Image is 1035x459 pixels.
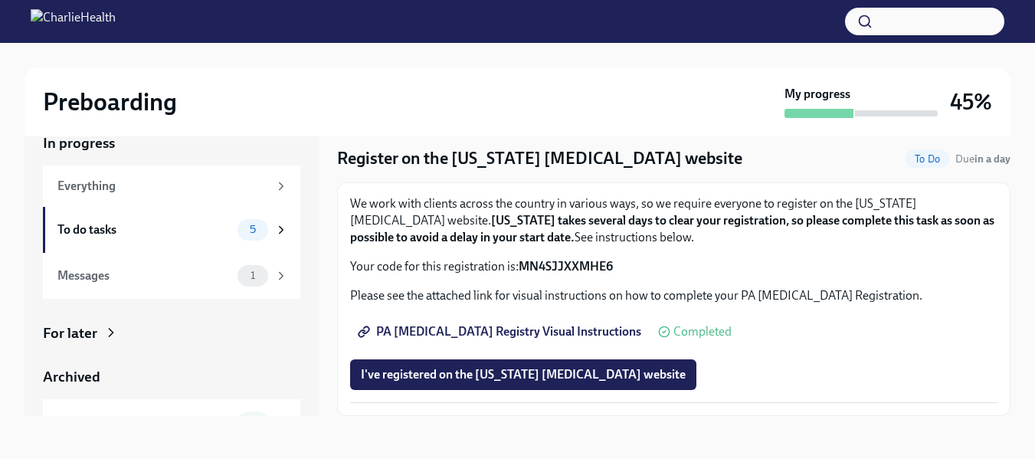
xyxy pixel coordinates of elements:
[950,88,992,116] h3: 45%
[31,9,116,34] img: CharlieHealth
[43,399,300,445] a: Completed tasks
[361,367,686,382] span: I've registered on the [US_STATE] [MEDICAL_DATA] website
[57,221,231,238] div: To do tasks
[673,326,732,338] span: Completed
[43,166,300,207] a: Everything
[43,323,300,343] a: For later
[350,213,994,244] strong: [US_STATE] takes several days to clear your registration, so please complete this task as soon as...
[43,253,300,299] a: Messages1
[57,267,231,284] div: Messages
[350,359,696,390] button: I've registered on the [US_STATE] [MEDICAL_DATA] website
[974,152,1010,166] strong: in a day
[906,153,949,165] span: To Do
[361,324,641,339] span: PA [MEDICAL_DATA] Registry Visual Instructions
[350,287,997,304] p: Please see the attached link for visual instructions on how to complete your PA [MEDICAL_DATA] Re...
[241,224,265,235] span: 5
[784,86,850,103] strong: My progress
[350,258,997,275] p: Your code for this registration is:
[43,133,300,153] a: In progress
[350,316,652,347] a: PA [MEDICAL_DATA] Registry Visual Instructions
[43,207,300,253] a: To do tasks5
[955,152,1010,166] span: September 11th, 2025 07:00
[57,178,268,195] div: Everything
[43,87,177,117] h2: Preboarding
[337,147,742,170] h4: Register on the [US_STATE] [MEDICAL_DATA] website
[241,270,264,281] span: 1
[43,323,97,343] div: For later
[350,195,997,246] p: We work with clients across the country in various ways, so we require everyone to register on th...
[43,367,300,387] a: Archived
[519,259,613,274] strong: MN4SJJXXMHE6
[57,414,231,431] div: Completed tasks
[955,152,1010,166] span: Due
